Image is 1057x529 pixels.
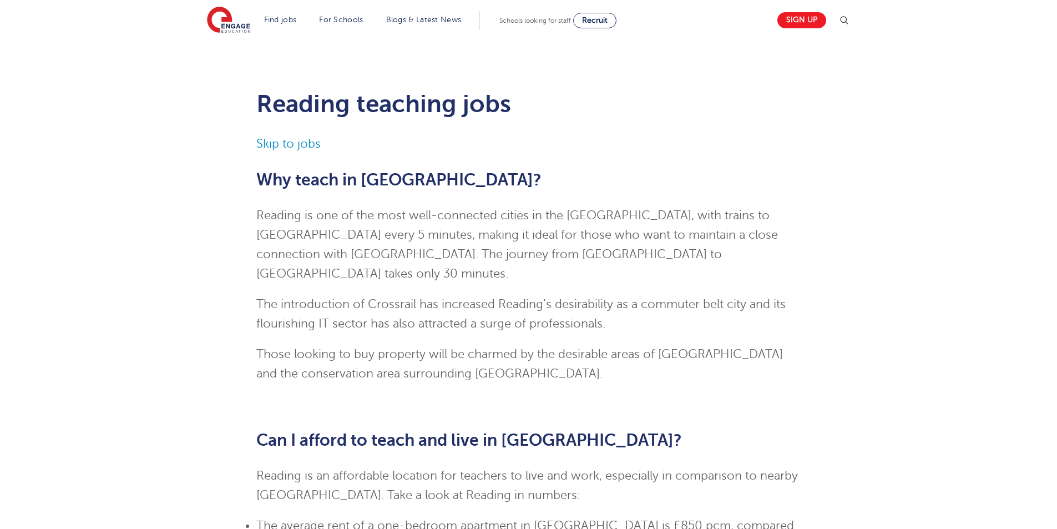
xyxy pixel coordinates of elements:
span: The introduction of Crossrail has increased Reading’s desirability as a commuter belt city and it... [256,298,786,330]
h1: Reading teaching jobs [256,90,801,118]
a: For Schools [319,16,363,24]
span: Schools looking for staff [499,17,571,24]
a: Skip to jobs [256,137,321,150]
a: Blogs & Latest News [386,16,462,24]
span: Recruit [582,16,608,24]
span: Can I afford to teach and live in [GEOGRAPHIC_DATA]? [256,431,682,450]
img: Engage Education [207,7,250,34]
a: Recruit [573,13,616,28]
span: Reading is an affordable location for teachers to live and work, especially in comparison to near... [256,469,798,502]
span: Why teach in [GEOGRAPHIC_DATA]? [256,170,542,189]
a: Find jobs [264,16,297,24]
span: Reading is one of the most well-connected cities in the [GEOGRAPHIC_DATA], with trains to [GEOGRA... [256,209,778,280]
a: Sign up [777,12,826,28]
span: Those looking to buy property will be charmed by the desirable areas of [GEOGRAPHIC_DATA] and the... [256,347,783,380]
